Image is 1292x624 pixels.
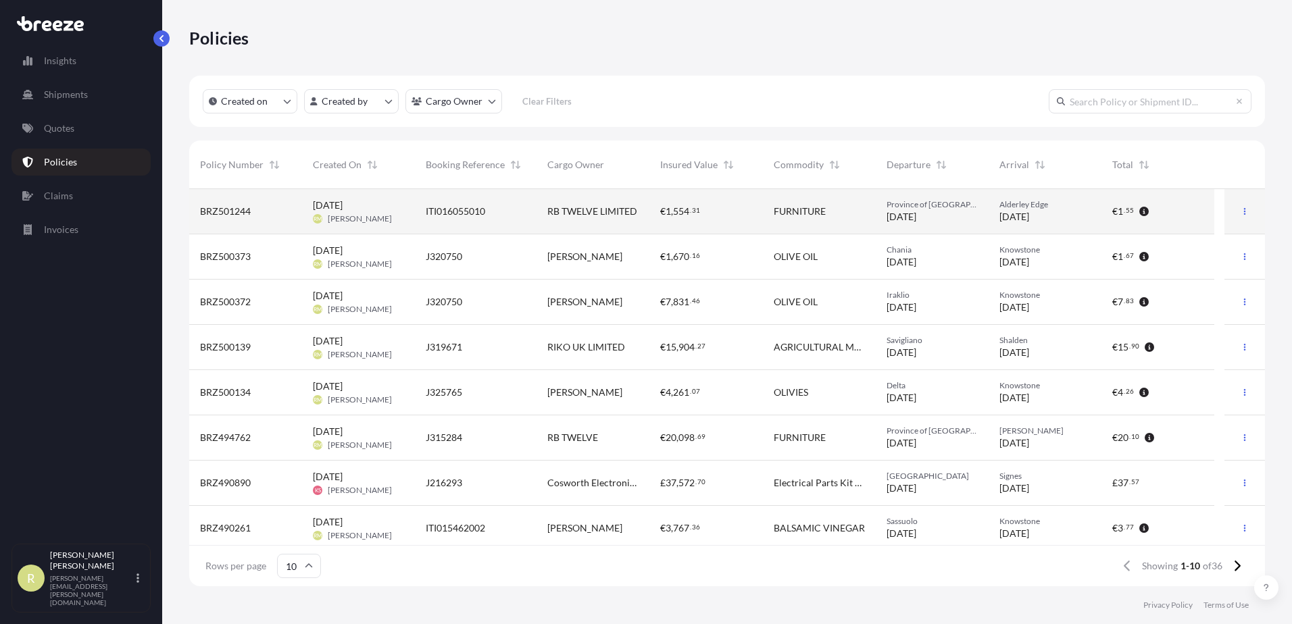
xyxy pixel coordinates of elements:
span: 554 [673,207,689,216]
span: BRZ490261 [200,521,251,535]
span: of 36 [1203,559,1222,573]
span: 1 [1118,252,1123,261]
span: BRZ500134 [200,386,251,399]
span: . [690,253,691,258]
span: [DATE] [887,210,916,224]
span: . [1124,208,1125,213]
a: Shipments [11,81,151,108]
span: € [660,388,666,397]
p: Claims [44,189,73,203]
p: Shipments [44,88,88,101]
span: [DATE] [313,244,343,257]
p: Policies [44,155,77,169]
span: [DATE] [887,482,916,495]
a: Privacy Policy [1143,600,1193,610]
span: [PERSON_NAME] [547,521,622,535]
button: createdOn Filter options [203,89,297,113]
span: RM [314,212,322,226]
span: FURNITURE [774,431,826,444]
span: 670 [673,252,689,261]
span: [PERSON_NAME] [328,394,392,405]
a: Policies [11,149,151,176]
button: Sort [507,157,524,173]
span: 20 [666,433,676,442]
button: Clear Filters [509,90,585,112]
span: [DATE] [999,210,1029,224]
span: 572 [678,478,695,488]
span: Knowstone [999,244,1091,255]
span: € [1112,523,1118,533]
span: 46 [692,298,700,303]
span: [PERSON_NAME] [328,213,392,224]
span: Cosworth Electronics Ltd [547,476,639,490]
span: € [1112,207,1118,216]
span: € [1112,342,1118,352]
span: Insured Value [660,158,718,172]
span: 904 [678,342,695,352]
span: Policy Number [200,158,264,172]
span: OLIVIES [774,386,808,399]
span: . [1129,479,1130,484]
span: Province of [GEOGRAPHIC_DATA] [887,199,978,210]
span: J325765 [426,386,462,399]
span: 67 [1126,253,1134,258]
span: 77 [1126,525,1134,529]
span: [PERSON_NAME] [328,530,392,541]
span: J319671 [426,340,462,354]
span: . [690,208,691,213]
span: RM [314,303,322,316]
span: . [695,479,697,484]
span: [PERSON_NAME] [547,250,622,263]
span: RM [314,348,322,361]
span: , [671,388,673,397]
span: Booking Reference [426,158,505,172]
span: [DATE] [887,301,916,314]
span: 70 [697,479,705,484]
span: £ [1112,478,1118,488]
span: [DATE] [887,391,916,405]
span: [DATE] [313,425,343,438]
span: R [27,571,35,585]
span: € [660,297,666,307]
span: [DATE] [999,527,1029,540]
span: RB TWELVE LIMITED [547,205,637,218]
span: € [1112,252,1118,261]
span: BRZ500139 [200,340,251,354]
span: . [1129,434,1130,439]
span: 3 [666,523,671,533]
span: BRZ501244 [200,205,251,218]
span: 31 [692,208,700,213]
span: 4 [1118,388,1123,397]
span: [DATE] [887,255,916,269]
span: 767 [673,523,689,533]
span: 1 [1118,207,1123,216]
a: Invoices [11,216,151,243]
a: Terms of Use [1203,600,1249,610]
span: RM [314,438,322,452]
span: [DATE] [887,436,916,450]
span: 55 [1126,208,1134,213]
span: . [1124,298,1125,303]
span: RM [314,393,322,407]
p: Policies [189,27,249,49]
button: Sort [266,157,282,173]
span: BRZ490890 [200,476,251,490]
span: KS [315,484,321,497]
span: [DATE] [313,199,343,212]
button: Sort [1032,157,1048,173]
span: [PERSON_NAME] [328,485,392,496]
span: [DATE] [999,301,1029,314]
span: . [690,525,691,529]
span: . [1124,389,1125,394]
span: 831 [673,297,689,307]
p: Clear Filters [522,95,572,108]
span: Iraklio [887,290,978,301]
span: Commodity [774,158,824,172]
span: Departure [887,158,930,172]
span: 37 [666,478,676,488]
button: Sort [364,157,380,173]
span: , [676,342,678,352]
span: £ [660,478,666,488]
